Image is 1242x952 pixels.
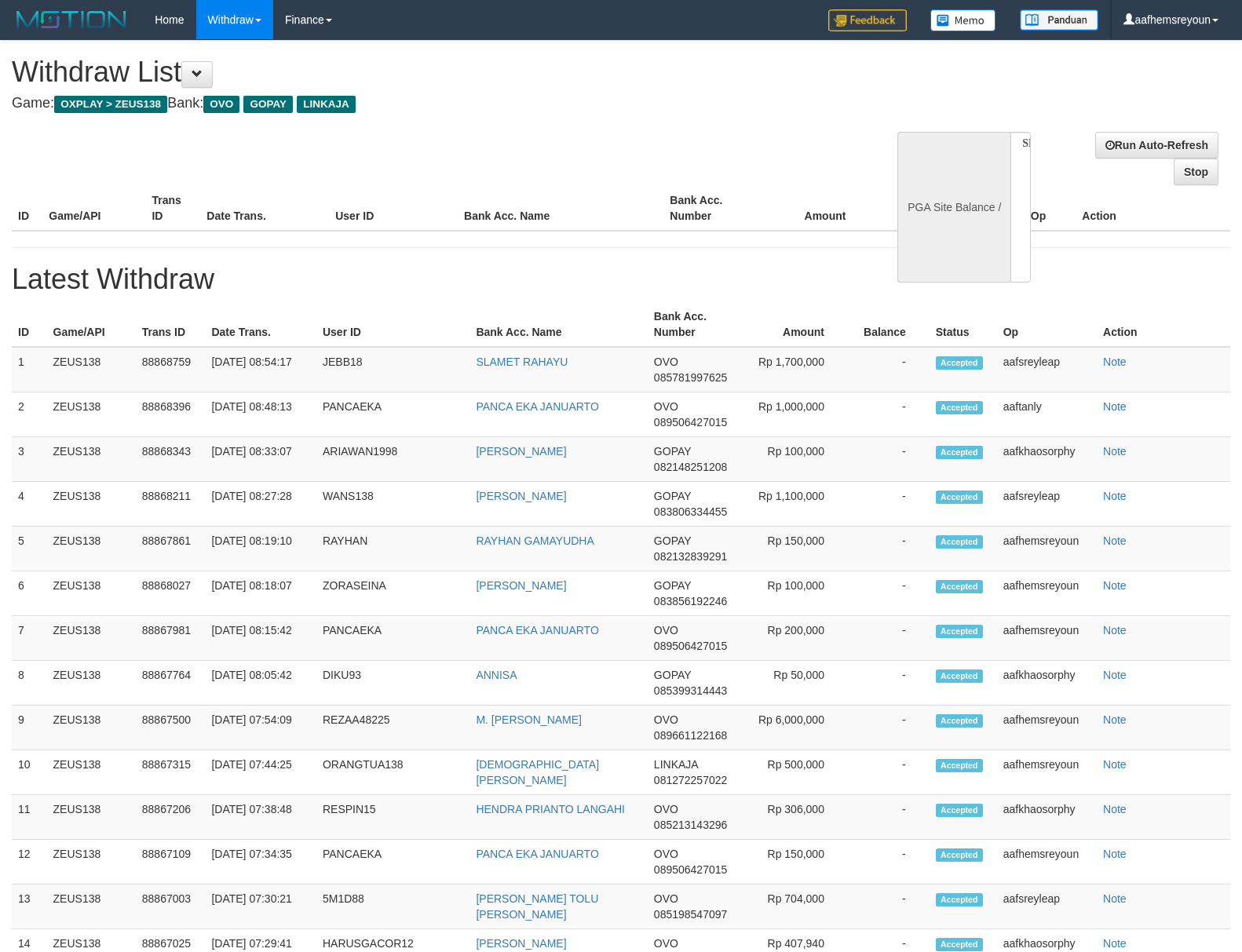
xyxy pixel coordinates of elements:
span: Accepted [936,804,983,817]
span: GOPAY [654,490,691,502]
td: 12 [12,840,47,885]
span: OXPLAY > ZEUS138 [54,96,167,113]
h1: Latest Withdraw [12,264,1230,295]
th: Bank Acc. Name [458,186,663,231]
td: aafkhaosorphy [997,795,1097,840]
span: OVO [654,713,678,726]
a: Note [1103,534,1127,547]
td: [DATE] 07:34:35 [205,840,316,885]
span: Accepted [936,848,983,862]
td: [DATE] 07:54:09 [205,706,316,750]
td: ZEUS138 [47,616,136,661]
a: PANCA EKA JANUARTO [476,624,598,636]
span: GOPAY [654,534,691,547]
td: [DATE] 08:05:42 [205,661,316,706]
td: aafhemsreyoun [997,616,1097,661]
td: 6 [12,571,47,616]
td: PANCAEKA [316,392,469,437]
td: Rp 100,000 [752,437,848,482]
span: 085213143296 [654,819,727,831]
td: 1 [12,347,47,392]
td: ZEUS138 [47,482,136,527]
span: GOPAY [654,445,691,458]
td: [DATE] 07:38:48 [205,795,316,840]
a: [PERSON_NAME] [476,490,566,502]
td: aafhemsreyoun [997,706,1097,750]
span: OVO [654,803,678,815]
td: ZEUS138 [47,706,136,750]
td: 13 [12,885,47,929]
td: - [848,437,930,482]
td: JEBB18 [316,347,469,392]
td: - [848,616,930,661]
td: - [848,392,930,437]
img: MOTION_logo.png [12,8,131,31]
a: ANNISA [476,669,517,681]
td: [DATE] 08:54:17 [205,347,316,392]
th: Action [1097,302,1230,347]
a: Note [1103,713,1127,726]
td: aafkhaosorphy [997,661,1097,706]
td: 88867003 [136,885,206,929]
td: ZEUS138 [47,392,136,437]
th: ID [12,302,47,347]
span: 083856192246 [654,595,727,607]
span: Accepted [936,625,983,638]
td: 9 [12,706,47,750]
span: 089661122168 [654,729,727,742]
a: Note [1103,892,1127,905]
h4: Game: Bank: [12,96,813,111]
td: RAYHAN [316,527,469,571]
th: Action [1076,186,1230,231]
span: GOPAY [654,579,691,592]
th: Balance [848,302,930,347]
th: ID [12,186,42,231]
td: ZEUS138 [47,347,136,392]
td: DIKU93 [316,661,469,706]
td: aafhemsreyoun [997,527,1097,571]
span: GOPAY [654,669,691,681]
td: PANCAEKA [316,616,469,661]
a: Note [1103,356,1127,368]
a: Note [1103,624,1127,636]
span: 089506427015 [654,640,727,652]
span: Accepted [936,714,983,728]
a: Note [1103,579,1127,592]
span: 081272257022 [654,774,727,786]
td: [DATE] 08:15:42 [205,616,316,661]
img: panduan.png [1020,9,1098,31]
th: Amount [766,186,869,231]
span: Accepted [936,893,983,906]
td: - [848,750,930,795]
td: Rp 50,000 [752,661,848,706]
td: - [848,661,930,706]
td: ZEUS138 [47,661,136,706]
td: 88868396 [136,392,206,437]
td: Rp 306,000 [752,795,848,840]
td: 88867764 [136,661,206,706]
span: 085399314443 [654,684,727,697]
span: 085198547097 [654,908,727,921]
td: 88867206 [136,795,206,840]
td: aafkhaosorphy [997,437,1097,482]
th: Trans ID [136,302,206,347]
td: 2 [12,392,47,437]
th: Bank Acc. Name [469,302,647,347]
td: ORANGTUA138 [316,750,469,795]
td: Rp 1,700,000 [752,347,848,392]
td: - [848,706,930,750]
span: Accepted [936,446,983,459]
span: Accepted [936,491,983,504]
a: Note [1103,490,1127,502]
span: OVO [654,892,678,905]
td: 88867861 [136,527,206,571]
span: 082148251208 [654,461,727,473]
td: [DATE] 08:18:07 [205,571,316,616]
span: LINKAJA [297,96,356,113]
td: [DATE] 08:19:10 [205,527,316,571]
td: 8 [12,661,47,706]
td: - [848,795,930,840]
td: 7 [12,616,47,661]
th: Op [1025,186,1076,231]
td: Rp 1,000,000 [752,392,848,437]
